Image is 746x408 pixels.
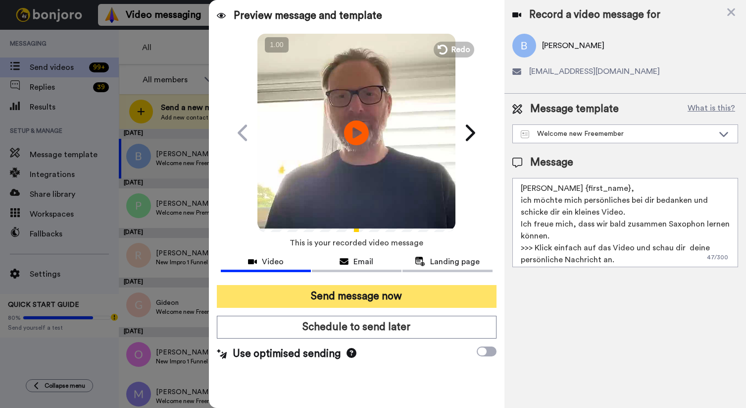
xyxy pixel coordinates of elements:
[521,130,529,138] img: Message-temps.svg
[353,256,373,268] span: Email
[529,65,660,77] span: [EMAIL_ADDRESS][DOMAIN_NAME]
[530,155,573,170] span: Message
[262,256,284,268] span: Video
[512,178,738,267] textarea: [PERSON_NAME] {first_name}, ich möchte mich persönliches bei dir bedanken und schicke dir ein kle...
[290,232,423,254] span: This is your recorded video message
[217,316,497,339] button: Schedule to send later
[521,129,714,139] div: Welcome new Freemember
[430,256,480,268] span: Landing page
[233,347,341,361] span: Use optimised sending
[217,285,497,308] button: Send message now
[530,102,619,117] span: Message template
[685,102,738,117] button: What is this?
